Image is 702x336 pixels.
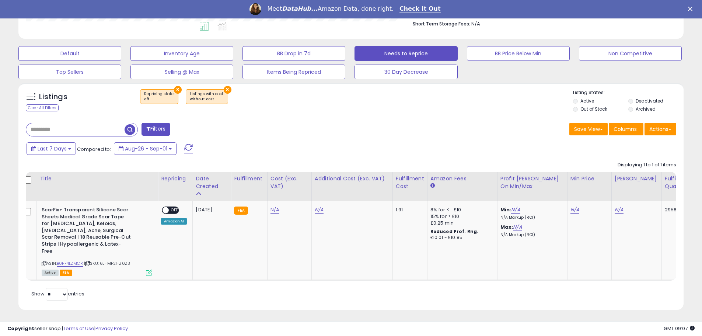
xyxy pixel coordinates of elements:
[315,206,324,214] a: N/A
[27,142,76,155] button: Last 7 Days
[573,89,684,96] p: Listing States:
[270,175,308,190] div: Cost (Exc. VAT)
[130,46,233,61] button: Inventory Age
[500,232,562,238] p: N/A Markup (ROI)
[42,270,59,276] span: All listings currently available for purchase on Amazon
[224,86,231,94] button: ×
[190,97,224,102] div: without cost
[234,207,248,215] small: FBA
[645,123,676,135] button: Actions
[500,206,511,213] b: Min:
[615,175,659,183] div: [PERSON_NAME]
[665,175,690,190] div: Fulfillable Quantity
[636,106,656,112] label: Archived
[396,207,422,213] div: 1.91
[267,5,394,13] div: Meet Amazon Data, done right.
[569,123,608,135] button: Save View
[60,270,72,276] span: FBA
[234,175,264,183] div: Fulfillment
[609,123,643,135] button: Columns
[114,142,177,155] button: Aug-26 - Sep-01
[249,3,261,15] img: Profile image for Georgie
[430,228,479,235] b: Reduced Prof. Rng.
[570,175,608,183] div: Min Price
[580,98,594,104] label: Active
[513,224,522,231] a: N/A
[282,5,318,12] i: DataHub...
[161,218,187,225] div: Amazon AI
[190,91,224,102] span: Listings with cost :
[40,175,155,183] div: Title
[615,206,624,214] a: N/A
[636,98,663,104] label: Deactivated
[570,206,579,214] a: N/A
[511,206,520,214] a: N/A
[63,325,94,332] a: Terms of Use
[196,207,225,213] div: [DATE]
[413,21,470,27] b: Short Term Storage Fees:
[77,146,111,153] span: Compared to:
[95,325,128,332] a: Privacy Policy
[430,235,492,241] div: £10.01 - £10.85
[430,175,494,183] div: Amazon Fees
[664,325,695,332] span: 2025-09-9 09:07 GMT
[174,86,182,94] button: ×
[39,92,67,102] h5: Listings
[665,207,688,213] div: 2958
[270,206,279,214] a: N/A
[196,175,228,190] div: Date Created
[42,207,152,275] div: ASIN:
[355,65,457,79] button: 30 Day Decrease
[242,46,345,61] button: BB Drop in 7d
[130,65,233,79] button: Selling @ Max
[315,175,390,183] div: Additional Cost (Exc. VAT)
[144,91,174,102] span: Repricing state :
[144,97,174,102] div: off
[430,220,492,226] div: £0.25 min
[618,162,676,169] div: Displaying 1 to 1 of 1 items
[26,104,59,111] div: Clear All Filters
[57,260,83,267] a: B0FF4LZMCR
[471,20,480,27] span: N/A
[430,183,435,189] small: Amazon Fees.
[18,46,121,61] button: Default
[500,215,562,220] p: N/A Markup (ROI)
[42,207,131,256] b: ScarFix+ Transparent Silicone Scar Sheets Medical Grade Scar Tape for [MEDICAL_DATA], Keloids, [M...
[497,172,567,201] th: The percentage added to the cost of goods (COGS) that forms the calculator for Min & Max prices.
[500,175,564,190] div: Profit [PERSON_NAME] on Min/Max
[580,106,607,112] label: Out of Stock
[142,123,170,136] button: Filters
[125,145,167,152] span: Aug-26 - Sep-01
[430,213,492,220] div: 15% for > £10
[38,145,67,152] span: Last 7 Days
[169,207,181,214] span: OFF
[396,175,424,190] div: Fulfillment Cost
[31,290,84,297] span: Show: entries
[688,7,695,11] div: Close
[430,207,492,213] div: 8% for <= £10
[7,325,128,332] div: seller snap | |
[161,175,189,183] div: Repricing
[7,325,34,332] strong: Copyright
[355,46,457,61] button: Needs to Reprice
[242,65,345,79] button: Items Being Repriced
[579,46,682,61] button: Non Competitive
[467,46,570,61] button: BB Price Below Min
[614,125,637,133] span: Columns
[399,5,441,13] a: Check It Out
[18,65,121,79] button: Top Sellers
[500,224,513,231] b: Max:
[84,260,130,266] span: | SKU: 6J-MF21-Z0Z3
